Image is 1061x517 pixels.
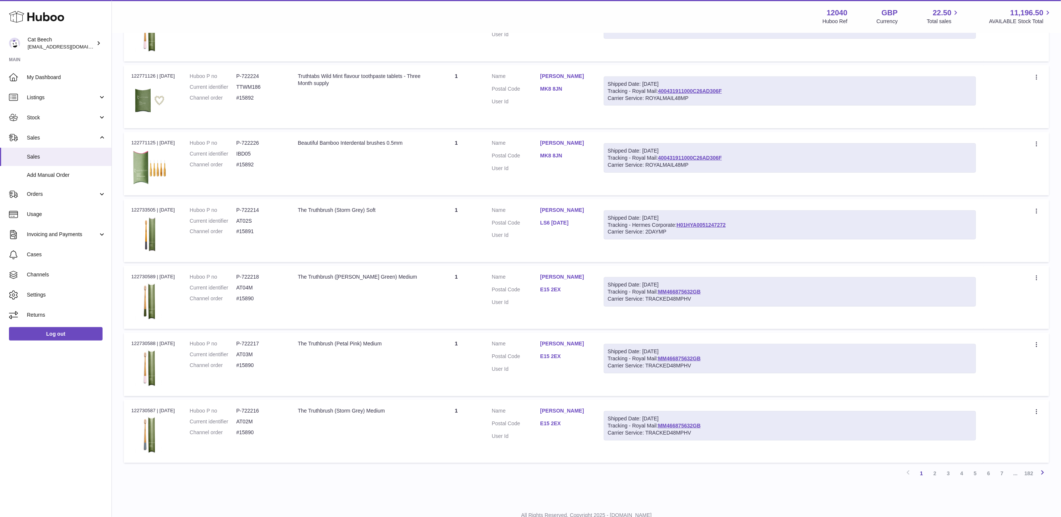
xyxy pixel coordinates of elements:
[190,140,236,147] dt: Huboo P no
[429,266,484,329] td: 1
[131,407,175,414] div: 122730587 | [DATE]
[492,219,540,228] dt: Postal Code
[131,15,169,52] img: AT03M.jpg
[540,219,589,226] a: LS6 [DATE]
[540,73,589,80] a: [PERSON_NAME]
[928,467,942,480] a: 2
[658,289,700,295] a: MM466875632GB
[604,210,976,240] div: Tracking - Hermes Corporate:
[236,150,283,157] dd: IBD05
[131,73,175,79] div: 122771126 | [DATE]
[492,286,540,295] dt: Postal Code
[608,348,972,355] div: Shipped Date: [DATE]
[27,271,106,278] span: Channels
[131,82,169,119] img: TTWM186.jpg
[27,172,106,179] span: Add Manual Order
[131,140,175,146] div: 122771125 | [DATE]
[540,286,589,293] a: E15 2EX
[492,31,540,38] dt: User Id
[27,211,106,218] span: Usage
[9,38,20,49] img: internalAdmin-12040@internal.huboo.com
[429,132,484,195] td: 1
[492,207,540,216] dt: Name
[131,273,175,280] div: 122730589 | [DATE]
[131,340,175,347] div: 122730588 | [DATE]
[236,228,283,235] dd: #15891
[492,140,540,148] dt: Name
[190,340,236,347] dt: Huboo P no
[236,418,283,425] dd: AT02M
[604,277,976,307] div: Tracking - Royal Mail:
[298,207,421,214] div: The Truthbrush (Storm Grey) Soft
[604,344,976,373] div: Tracking - Royal Mail:
[190,228,236,235] dt: Channel order
[492,420,540,429] dt: Postal Code
[604,76,976,106] div: Tracking - Royal Mail:
[608,415,972,422] div: Shipped Date: [DATE]
[658,423,700,429] a: MM466875632GB
[28,36,95,50] div: Cat Beech
[9,327,103,341] a: Log out
[190,418,236,425] dt: Current identifier
[915,467,928,480] a: 1
[540,273,589,281] a: [PERSON_NAME]
[608,228,972,235] div: Carrier Service: 2DAYMP
[492,433,540,440] dt: User Id
[1022,467,1036,480] a: 182
[540,420,589,427] a: E15 2EX
[604,143,976,173] div: Tracking - Royal Mail:
[190,161,236,168] dt: Channel order
[492,353,540,362] dt: Postal Code
[236,161,283,168] dd: #15892
[236,351,283,358] dd: AT03M
[27,231,98,238] span: Invoicing and Payments
[604,411,976,441] div: Tracking - Royal Mail:
[492,165,540,172] dt: User Id
[982,467,995,480] a: 6
[236,362,283,369] dd: #15890
[658,88,722,94] a: 400431911000C26AD306F
[27,251,106,258] span: Cases
[955,467,969,480] a: 4
[27,311,106,319] span: Returns
[608,147,972,154] div: Shipped Date: [DATE]
[927,18,960,25] span: Total sales
[190,73,236,80] dt: Huboo P no
[995,467,1009,480] a: 7
[27,153,106,160] span: Sales
[236,284,283,291] dd: AT04M
[608,162,972,169] div: Carrier Service: ROYALMAIL48MP
[298,140,421,147] div: Beautiful Bamboo Interdental brushes 0.5mm
[492,98,540,105] dt: User Id
[27,191,98,198] span: Orders
[658,155,722,161] a: 400431911000C26AD306F
[190,150,236,157] dt: Current identifier
[28,44,110,50] span: [EMAIL_ADDRESS][DOMAIN_NAME]
[298,73,421,87] div: Truthtabs Wild Mint flavour toothpaste tablets - Three Month supply
[236,84,283,91] dd: TTWM186
[190,295,236,302] dt: Channel order
[236,140,283,147] dd: P-722226
[236,207,283,214] dd: P-722214
[540,152,589,159] a: MK8 8JN
[190,429,236,436] dt: Channel order
[540,85,589,93] a: MK8 8JN
[608,214,972,222] div: Shipped Date: [DATE]
[190,207,236,214] dt: Huboo P no
[540,207,589,214] a: [PERSON_NAME]
[540,140,589,147] a: [PERSON_NAME]
[608,362,972,369] div: Carrier Service: TRACKED48MPHV
[190,94,236,101] dt: Channel order
[27,134,98,141] span: Sales
[1009,467,1022,480] span: ...
[492,273,540,282] dt: Name
[1010,8,1043,18] span: 11,196.50
[540,340,589,347] a: [PERSON_NAME]
[236,295,283,302] dd: #15890
[236,94,283,101] dd: #15892
[492,407,540,416] dt: Name
[429,65,484,128] td: 1
[492,299,540,306] dt: User Id
[236,340,283,347] dd: P-722217
[236,273,283,281] dd: P-722218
